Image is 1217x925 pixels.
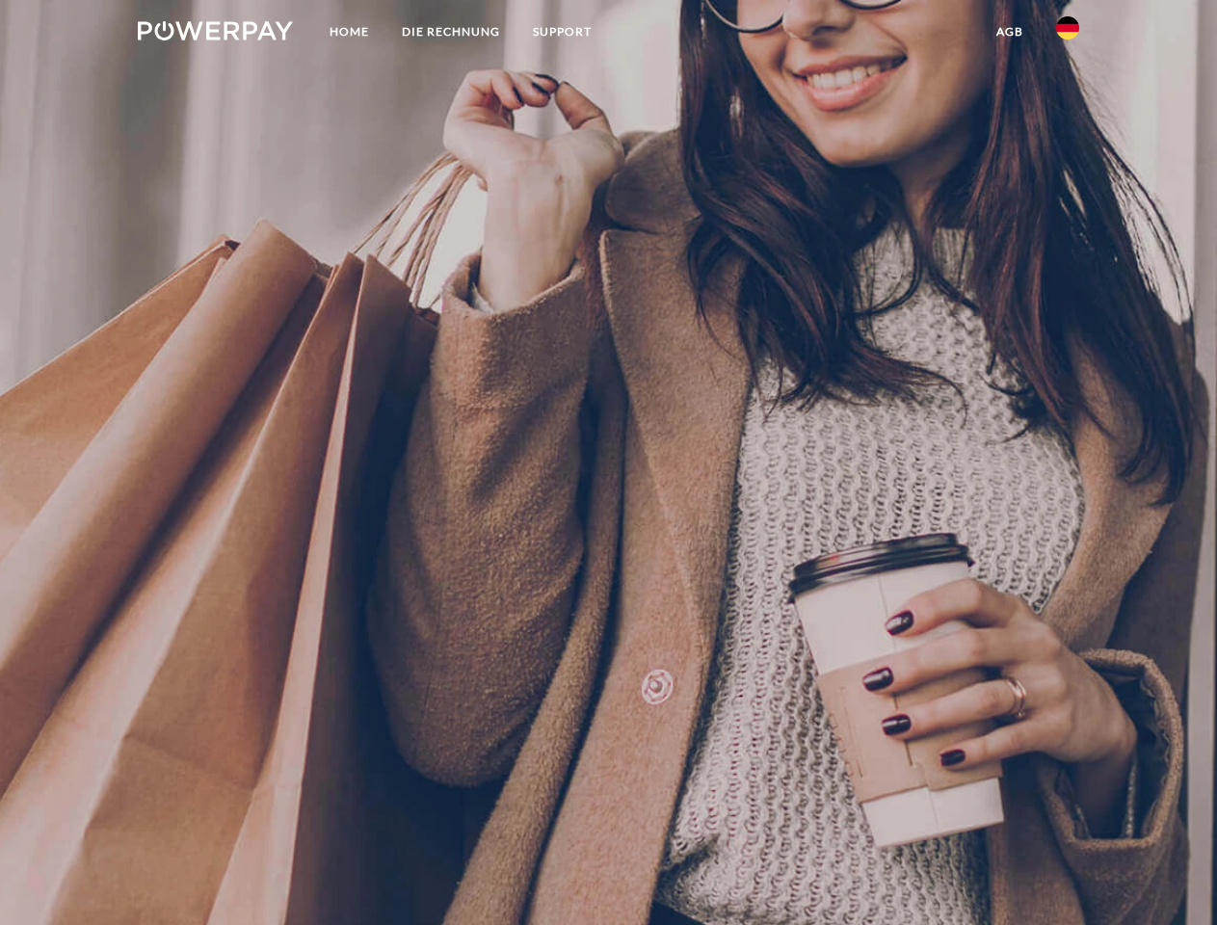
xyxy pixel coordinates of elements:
[385,14,516,49] a: DIE RECHNUNG
[516,14,608,49] a: SUPPORT
[980,14,1040,49] a: agb
[313,14,385,49] a: Home
[138,21,293,40] img: logo-powerpay-white.svg
[1056,16,1079,40] img: de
